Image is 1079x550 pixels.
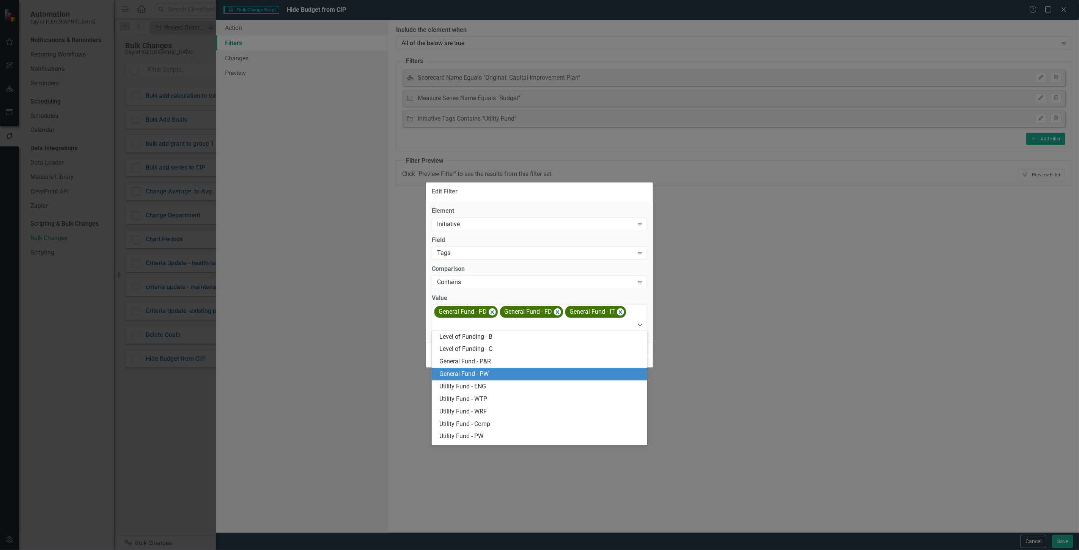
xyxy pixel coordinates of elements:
label: Value [432,294,647,303]
div: Edit Filter [432,188,458,195]
label: Element [432,207,647,215]
span: Level of Funding - B [439,333,492,340]
div: Tags [437,249,634,258]
span: General Fund - P&R [439,358,491,365]
span: General Fund - IT [569,308,615,315]
span: General Fund - PD [439,308,487,315]
span: Level of Funding - C [439,345,492,352]
label: Field [432,236,647,245]
div: Remove [object Object] [554,308,561,316]
div: Remove [object Object] [489,308,496,316]
div: Contains [437,278,634,287]
label: Comparison [432,265,647,273]
span: Utility Fund - Comp [439,420,490,427]
div: Initiative [437,220,634,228]
span: General Fund - PW [439,370,489,377]
span: Utility Fund - ENG [439,383,486,390]
div: Remove [object Object] [617,308,624,316]
span: Utility Fund - WRF [439,408,487,415]
span: Utility Fund - PW [439,432,483,440]
span: General Fund - FD [504,308,552,315]
span: Utility Fund - WTP [439,395,487,402]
